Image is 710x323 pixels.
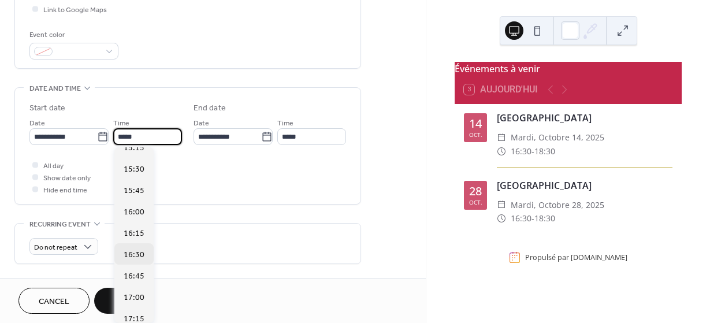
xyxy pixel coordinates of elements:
[94,288,154,314] button: Save
[39,296,69,308] span: Cancel
[124,185,144,197] span: 15:45
[194,117,209,129] span: Date
[124,142,144,154] span: 15:15
[113,117,129,129] span: Time
[43,184,87,196] span: Hide end time
[124,206,144,218] span: 16:00
[571,253,627,262] a: [DOMAIN_NAME]
[43,160,64,172] span: All day
[531,144,534,158] span: -
[469,199,482,205] div: oct.
[124,164,144,176] span: 15:30
[497,198,506,212] div: ​
[469,118,482,129] div: 14
[124,270,144,283] span: 16:45
[194,102,226,114] div: End date
[124,249,144,261] span: 16:30
[455,62,682,76] div: Événements à venir
[18,288,90,314] button: Cancel
[124,292,144,304] span: 17:00
[29,29,116,41] div: Event color
[511,211,531,225] span: 16:30
[497,211,506,225] div: ​
[497,144,506,158] div: ​
[29,102,65,114] div: Start date
[531,211,534,225] span: -
[277,117,293,129] span: Time
[43,4,107,16] span: Link to Google Maps
[534,144,555,158] span: 18:30
[497,179,672,192] div: [GEOGRAPHIC_DATA]
[497,111,672,125] div: [GEOGRAPHIC_DATA]
[469,132,482,138] div: oct.
[511,144,531,158] span: 16:30
[525,253,627,262] div: Propulsé par
[29,218,91,231] span: Recurring event
[511,131,604,144] span: mardi, octobre 14, 2025
[511,198,604,212] span: mardi, octobre 28, 2025
[534,211,555,225] span: 18:30
[469,185,482,197] div: 28
[497,131,506,144] div: ​
[124,228,144,240] span: 16:15
[29,117,45,129] span: Date
[34,241,77,254] span: Do not repeat
[43,172,91,184] span: Show date only
[29,83,81,95] span: Date and time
